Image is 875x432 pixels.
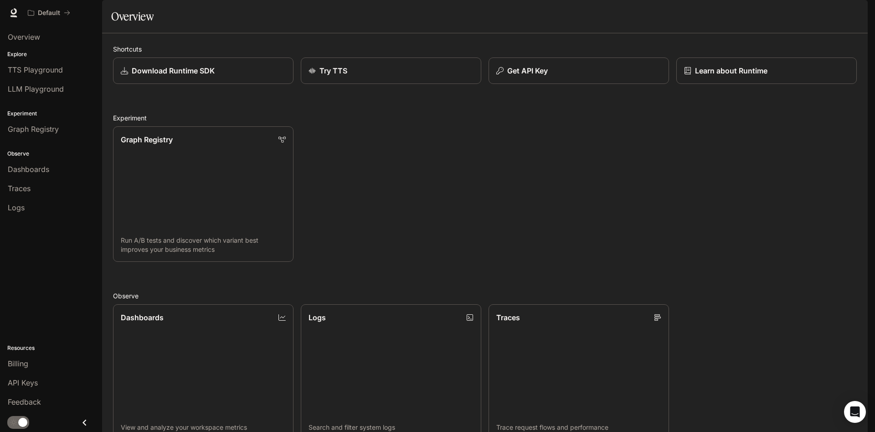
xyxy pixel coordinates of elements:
h1: Overview [111,7,154,26]
p: Run A/B tests and discover which variant best improves your business metrics [121,236,286,254]
p: Traces [496,312,520,323]
p: View and analyze your workspace metrics [121,423,286,432]
div: Open Intercom Messenger [844,401,866,423]
a: Learn about Runtime [676,57,857,84]
h2: Experiment [113,113,857,123]
p: Learn about Runtime [695,65,767,76]
p: Get API Key [507,65,548,76]
h2: Observe [113,291,857,301]
p: Search and filter system logs [309,423,474,432]
button: All workspaces [24,4,74,22]
p: Download Runtime SDK [132,65,215,76]
button: Get API Key [489,57,669,84]
a: Download Runtime SDK [113,57,293,84]
p: Dashboards [121,312,164,323]
p: Trace request flows and performance [496,423,661,432]
h2: Shortcuts [113,44,857,54]
a: Try TTS [301,57,481,84]
p: Graph Registry [121,134,173,145]
p: Try TTS [319,65,347,76]
a: Graph RegistryRun A/B tests and discover which variant best improves your business metrics [113,126,293,262]
p: Logs [309,312,326,323]
p: Default [38,9,60,17]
